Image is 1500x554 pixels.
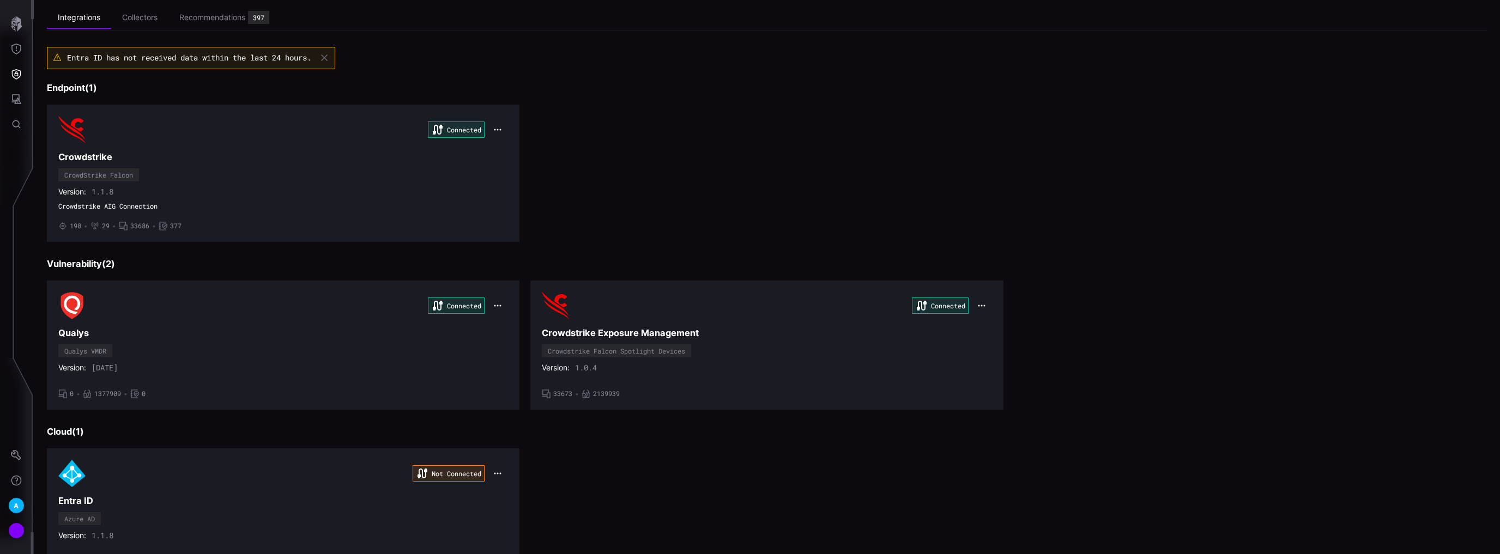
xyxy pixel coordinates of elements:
[76,389,80,398] span: •
[542,292,569,319] img: Crowdstrike Falcon Spotlight Devices
[84,222,88,230] span: •
[58,460,86,487] img: Azure AD
[58,116,86,143] img: CrowdStrike Falcon
[67,52,311,63] span: Entra ID has not received data within the last 24 hours.
[92,187,113,197] span: 1.1.8
[124,389,128,398] span: •
[1,493,32,518] button: A
[428,121,485,138] div: Connected
[64,515,95,522] div: Azure AD
[92,363,118,373] span: [DATE]
[58,531,86,540] span: Version:
[58,187,86,197] span: Version:
[58,151,508,163] h3: Crowdstrike
[70,222,81,230] span: 198
[912,297,969,314] div: Connected
[413,465,485,482] div: Not Connected
[548,348,685,354] div: Crowdstrike Falcon Spotlight Devices
[575,389,579,398] span: •
[112,222,116,230] span: •
[542,327,991,339] h3: Crowdstrike Exposure Management
[70,389,74,398] span: 0
[58,363,86,373] span: Version:
[14,500,19,512] span: A
[111,7,168,28] li: Collectors
[47,426,1487,437] h3: Cloud ( 1 )
[47,82,1487,94] h3: Endpoint ( 1 )
[58,202,508,211] span: Crowdstrike AIG Connection
[64,348,106,354] div: Qualys VMDR
[94,389,121,398] span: 1377909
[58,495,508,507] h3: Entra ID
[152,222,156,230] span: •
[130,222,149,230] span: 33686
[64,172,133,178] div: CrowdStrike Falcon
[58,292,86,319] img: Qualys VMDR
[102,222,110,230] span: 29
[575,363,597,373] span: 1.0.4
[58,327,508,339] h3: Qualys
[179,13,245,22] div: Recommendations
[170,222,182,230] span: 377
[428,297,485,314] div: Connected
[593,389,620,398] span: 2139939
[47,7,111,29] li: Integrations
[142,389,146,398] span: 0
[47,258,1487,270] h3: Vulnerability ( 2 )
[253,14,264,21] div: 397
[542,363,570,373] span: Version:
[92,531,113,540] span: 1.1.8
[553,389,572,398] span: 33673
